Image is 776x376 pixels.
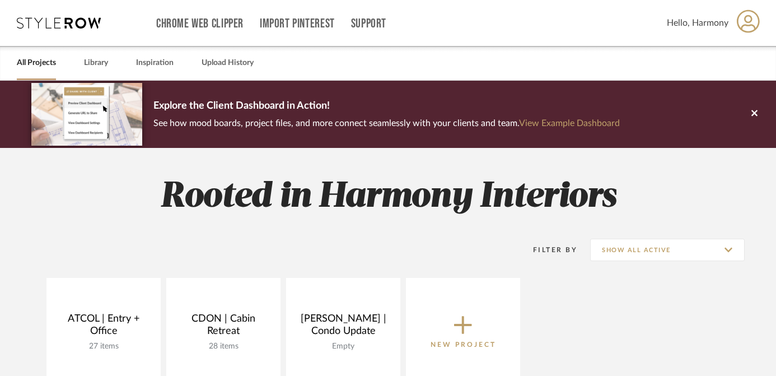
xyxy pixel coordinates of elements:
[84,55,108,71] a: Library
[175,313,272,342] div: CDON | Cabin Retreat
[175,342,272,351] div: 28 items
[260,19,335,29] a: Import Pinterest
[295,342,391,351] div: Empty
[136,55,174,71] a: Inspiration
[153,98,620,115] p: Explore the Client Dashboard in Action!
[518,244,577,256] div: Filter By
[31,83,142,145] img: d5d033c5-7b12-40c2-a960-1ecee1989c38.png
[17,55,56,71] a: All Projects
[295,313,391,342] div: [PERSON_NAME] | Condo Update
[519,119,620,128] a: View Example Dashboard
[156,19,244,29] a: Chrome Web Clipper
[153,115,620,131] p: See how mood boards, project files, and more connect seamlessly with your clients and team.
[351,19,386,29] a: Support
[55,342,152,351] div: 27 items
[667,16,728,30] span: Hello, Harmony
[202,55,254,71] a: Upload History
[431,339,496,350] p: New Project
[55,313,152,342] div: ATCOL | Entry + Office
